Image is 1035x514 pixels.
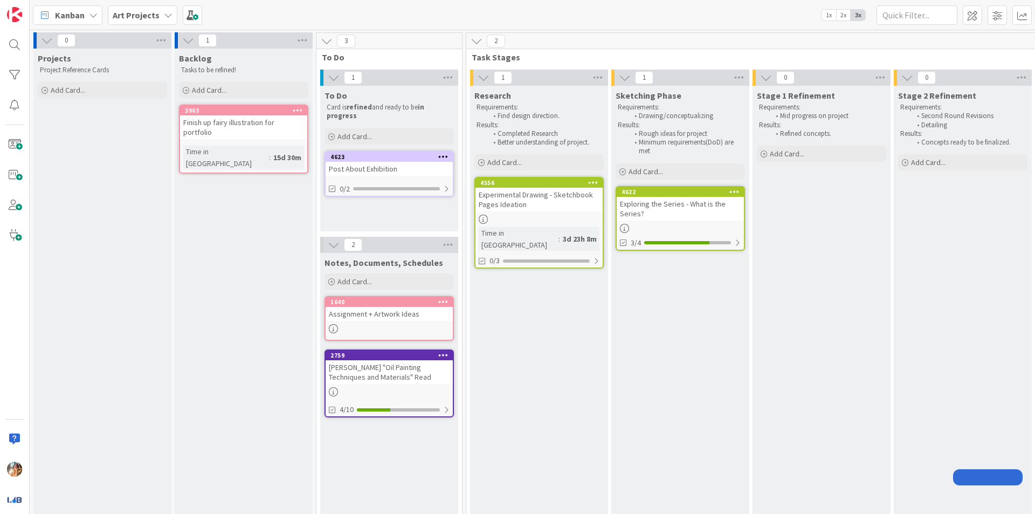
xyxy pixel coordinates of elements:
[616,186,745,251] a: 4622Exploring the Series - What is the Series?3/4
[836,10,851,20] span: 2x
[322,52,448,63] span: To Do
[770,149,804,159] span: Add Card...
[113,10,160,20] b: Art Projects
[326,351,453,360] div: 2759
[474,177,604,269] a: 4556Experimental Drawing - Sketchbook Pages IdeationTime in [GEOGRAPHIC_DATA]:3d 23h 8m0/3
[325,257,443,268] span: Notes, Documents, Schedules
[198,34,217,47] span: 1
[776,71,795,84] span: 0
[479,227,558,251] div: Time in [GEOGRAPHIC_DATA]
[487,157,522,167] span: Add Card...
[911,157,946,167] span: Add Card...
[629,129,743,138] li: Rough ideas for project
[770,112,885,120] li: Mid progress on project
[629,167,663,176] span: Add Card...
[558,233,560,245] span: :
[337,132,372,141] span: Add Card...
[629,112,743,120] li: Drawing/conceptualizing
[330,298,453,306] div: 1640
[494,71,512,84] span: 1
[347,102,372,112] strong: refined
[326,307,453,321] div: Assignment + Artwork Ideas
[326,152,453,176] div: 4623Post About Exhibition
[770,129,885,138] li: Refined concepts.
[475,178,603,188] div: 4556
[487,138,602,147] li: Better understanding of project.
[38,53,71,64] span: Projects
[7,462,22,477] img: JF
[325,296,454,341] a: 1640Assignment + Artwork Ideas
[622,188,744,196] div: 4622
[629,138,743,156] li: Minimum requirements(DoD) are met
[635,71,653,84] span: 1
[326,152,453,162] div: 4623
[344,238,362,251] span: 2
[911,112,1026,120] li: Second Round Revisions
[269,152,271,163] span: :
[337,277,372,286] span: Add Card...
[180,106,307,139] div: 3963Finish up fairy illustration for portfolio
[475,188,603,211] div: Experimental Drawing - Sketchbook Pages Ideation
[326,297,453,307] div: 1640
[900,129,1025,138] p: Results:
[183,146,269,169] div: Time in [GEOGRAPHIC_DATA]
[340,183,350,195] span: 0/2
[7,492,22,507] img: avatar
[344,71,362,84] span: 1
[326,162,453,176] div: Post About Exhibition
[330,352,453,359] div: 2759
[877,5,957,25] input: Quick Filter...
[616,90,681,101] span: Sketching Phase
[487,129,602,138] li: Completed Research
[40,66,165,74] p: Project Reference Cards
[326,360,453,384] div: [PERSON_NAME] "Oil Painting Techniques and Materials" Read
[340,404,354,415] span: 4/10
[271,152,304,163] div: 15d 30m
[57,34,75,47] span: 0
[55,9,85,22] span: Kanban
[185,107,307,114] div: 3963
[180,115,307,139] div: Finish up fairy illustration for portfolio
[51,85,85,95] span: Add Card...
[180,106,307,115] div: 3963
[477,103,602,112] p: Requirements:
[487,112,602,120] li: Find design direction.
[898,90,976,101] span: Stage 2 Refinement
[192,85,226,95] span: Add Card...
[917,71,936,84] span: 0
[480,179,603,187] div: 4556
[325,90,347,101] span: To Do
[330,153,453,161] div: 4623
[327,103,452,121] p: Card is and ready to be
[911,138,1026,147] li: Concepts ready to be finalized.
[617,187,744,221] div: 4622Exploring the Series - What is the Series?
[489,255,500,266] span: 0/3
[759,121,884,129] p: Results:
[181,66,306,74] p: Tasks to be refined!
[327,102,426,120] strong: in progress
[822,10,836,20] span: 1x
[7,7,22,22] img: Visit kanbanzone.com
[900,103,1025,112] p: Requirements:
[631,237,641,249] span: 3/4
[617,187,744,197] div: 4622
[618,121,743,129] p: Results:
[851,10,865,20] span: 3x
[325,151,454,197] a: 4623Post About Exhibition0/2
[326,297,453,321] div: 1640Assignment + Artwork Ideas
[618,103,743,112] p: Requirements:
[759,103,884,112] p: Requirements:
[477,121,602,129] p: Results:
[326,351,453,384] div: 2759[PERSON_NAME] "Oil Painting Techniques and Materials" Read
[911,121,1026,129] li: Detailing
[757,90,835,101] span: Stage 1 Refinement
[560,233,599,245] div: 3d 23h 8m
[337,35,355,47] span: 3
[179,105,308,174] a: 3963Finish up fairy illustration for portfolioTime in [GEOGRAPHIC_DATA]:15d 30m
[325,349,454,417] a: 2759[PERSON_NAME] "Oil Painting Techniques and Materials" Read4/10
[474,90,511,101] span: Research
[617,197,744,221] div: Exploring the Series - What is the Series?
[179,53,212,64] span: Backlog
[487,35,505,47] span: 2
[475,178,603,211] div: 4556Experimental Drawing - Sketchbook Pages Ideation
